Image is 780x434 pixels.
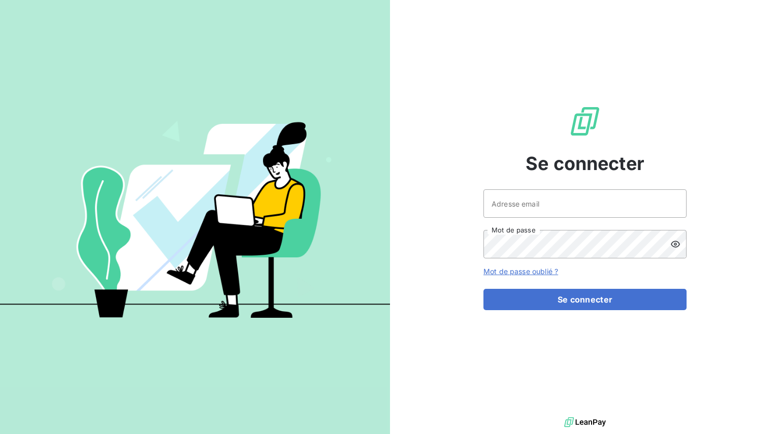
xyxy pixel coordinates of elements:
[564,415,606,430] img: logo
[483,289,687,310] button: Se connecter
[526,150,644,177] span: Se connecter
[483,189,687,218] input: placeholder
[569,105,601,138] img: Logo LeanPay
[483,267,558,276] a: Mot de passe oublié ?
